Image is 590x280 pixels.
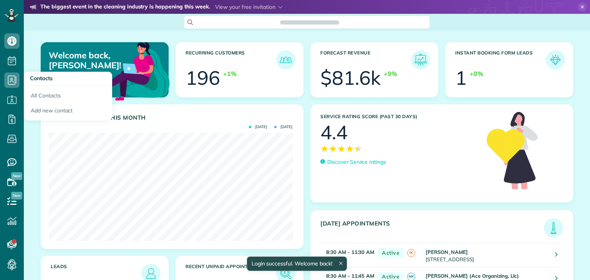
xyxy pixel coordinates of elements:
[326,249,374,255] strong: 8:30 AM - 11:30 AM
[320,50,411,69] h3: Forecast Revenue
[327,158,386,166] p: Discover Service ratings
[337,142,346,155] span: ★
[320,68,381,87] div: $81.6k
[186,68,220,87] div: 196
[24,103,112,121] a: Add new contact
[455,68,467,87] div: 1
[320,158,386,166] a: Discover Service ratings
[424,244,549,267] td: [STREET_ADDRESS]
[346,142,354,155] span: ★
[278,52,293,68] img: icon_recurring_customers-cf858462ba22bcd05b5a5880d41d6543d210077de5bb9ebc9590e49fd87d84ed.png
[288,18,331,26] span: Search ZenMaid…
[384,69,397,78] div: +9%
[40,3,210,12] strong: The biggest event in the cleaning industry is happening this week.
[274,125,292,129] span: [DATE]
[97,33,171,108] img: dashboard_welcome-42a62b7d889689a78055ac9021e634bf52bae3f8056760290aed330b23ab8690.png
[326,273,374,279] strong: 8:30 AM - 11:45 AM
[30,75,53,82] span: Contacts
[11,172,22,180] span: New
[470,69,483,78] div: +0%
[51,114,295,121] h3: Actual Revenue this month
[426,273,519,279] strong: [PERSON_NAME] (Ace Organizing, Llc)
[320,123,348,142] div: 4.4
[320,220,544,237] h3: [DATE] Appointments
[329,142,337,155] span: ★
[455,50,546,69] h3: Instant Booking Form Leads
[354,142,363,155] span: ★
[407,249,415,257] span: IK
[186,50,276,69] h3: Recurring Customers
[413,52,428,68] img: icon_forecast_revenue-8c13a41c7ed35a8dcfafea3cbb826a0462acb37728057bba2d056411b612bbbe.png
[247,257,346,271] div: Login successful. Welcome back!
[378,248,403,258] span: Active
[426,249,468,255] strong: [PERSON_NAME]
[320,114,479,119] h3: Service Rating score (past 30 days)
[11,192,22,199] span: New
[320,244,374,267] td: 3h
[548,52,563,68] img: icon_form_leads-04211a6a04a5b2264e4ee56bc0799ec3eb69b7e499cbb523a139df1d13a81ae0.png
[24,86,112,103] a: All Contacts
[249,125,267,129] span: [DATE]
[546,220,561,236] img: icon_todays_appointments-901f7ab196bb0bea1936b74009e4eb5ffbc2d2711fa7634e0d609ed5ef32b18b.png
[49,50,127,71] p: Welcome back, [PERSON_NAME]!
[320,142,329,155] span: ★
[223,69,237,78] div: +1%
